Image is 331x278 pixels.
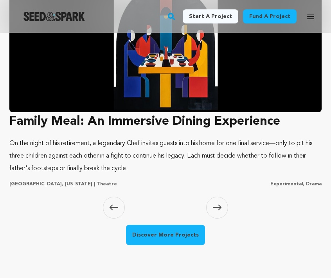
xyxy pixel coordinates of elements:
[9,137,322,175] p: On the night of his retirement, a legendary Chef invites guests into his home for one final servi...
[9,182,95,187] span: [GEOGRAPHIC_DATA], [US_STATE] |
[23,12,85,21] img: Seed&Spark Logo Dark Mode
[97,182,117,187] span: Theatre
[243,9,297,23] a: Fund a project
[270,181,322,187] p: Experimental, Drama
[126,225,205,245] a: Discover More Projects
[9,112,322,131] h3: Family Meal: An Immersive Dining Experience
[183,9,238,23] a: Start a project
[23,12,85,21] a: Seed&Spark Homepage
